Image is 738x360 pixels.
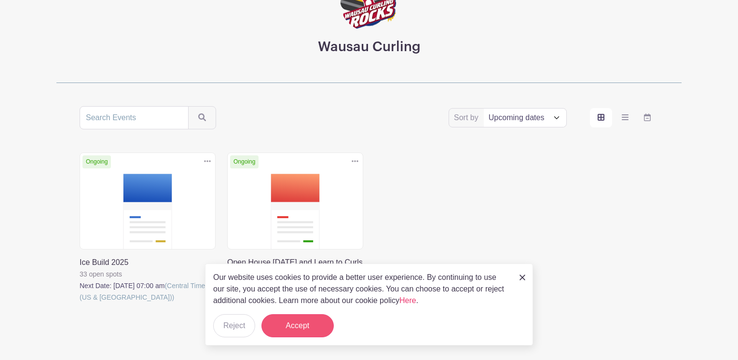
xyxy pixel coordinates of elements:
input: Search Events [80,106,189,129]
img: close_button-5f87c8562297e5c2d7936805f587ecaba9071eb48480494691a3f1689db116b3.svg [519,275,525,280]
h3: Wausau Curling [318,39,421,55]
button: Accept [261,314,334,337]
p: Our website uses cookies to provide a better user experience. By continuing to use our site, you ... [213,272,509,306]
label: Sort by [454,112,481,124]
div: order and view [590,108,658,127]
button: Reject [213,314,255,337]
a: Here [399,296,416,305]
